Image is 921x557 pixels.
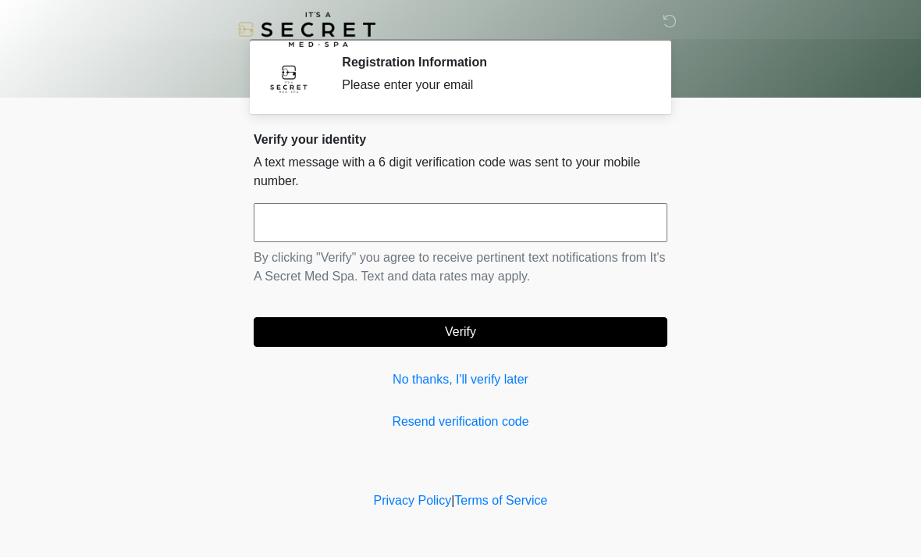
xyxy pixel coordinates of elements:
[265,55,312,102] img: Agent Avatar
[254,153,667,191] p: A text message with a 6 digit verification code was sent to your mobile number.
[238,12,375,47] img: It's A Secret Med Spa Logo
[254,412,667,431] a: Resend verification code
[254,132,667,147] h2: Verify your identity
[374,494,452,507] a: Privacy Policy
[451,494,454,507] a: |
[342,76,644,95] div: Please enter your email
[254,370,667,389] a: No thanks, I'll verify later
[454,494,547,507] a: Terms of Service
[254,317,667,347] button: Verify
[254,248,667,286] p: By clicking "Verify" you agree to receive pertinent text notifications from It's A Secret Med Spa...
[342,55,644,70] h2: Registration Information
